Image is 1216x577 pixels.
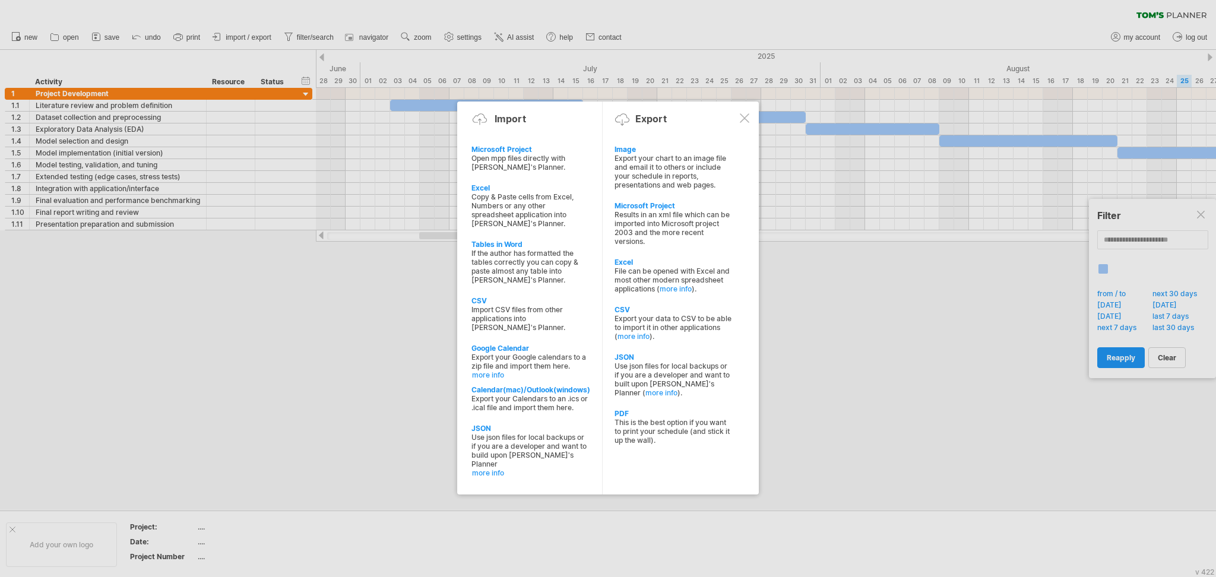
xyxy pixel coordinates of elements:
div: Tables in Word [471,240,589,249]
div: Import [495,113,526,125]
div: CSV [615,305,732,314]
a: more info [645,388,677,397]
a: more info [660,284,692,293]
div: Results in an xml file which can be imported into Microsoft project 2003 and the more recent vers... [615,210,732,246]
div: Excel [471,183,589,192]
div: This is the best option if you want to print your schedule (and stick it up the wall). [615,418,732,445]
div: Export your data to CSV to be able to import it in other applications ( ). [615,314,732,341]
div: Copy & Paste cells from Excel, Numbers or any other spreadsheet application into [PERSON_NAME]'s ... [471,192,589,228]
a: more info [472,468,590,477]
div: JSON [615,353,732,362]
div: Export [635,113,667,125]
div: Excel [615,258,732,267]
div: If the author has formatted the tables correctly you can copy & paste almost any table into [PERS... [471,249,589,284]
div: Use json files for local backups or if you are a developer and want to built upon [PERSON_NAME]'s... [615,362,732,397]
a: more info [617,332,650,341]
div: Microsoft Project [615,201,732,210]
div: PDF [615,409,732,418]
div: Image [615,145,732,154]
a: more info [472,370,590,379]
div: File can be opened with Excel and most other modern spreadsheet applications ( ). [615,267,732,293]
div: Export your chart to an image file and email it to others or include your schedule in reports, pr... [615,154,732,189]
